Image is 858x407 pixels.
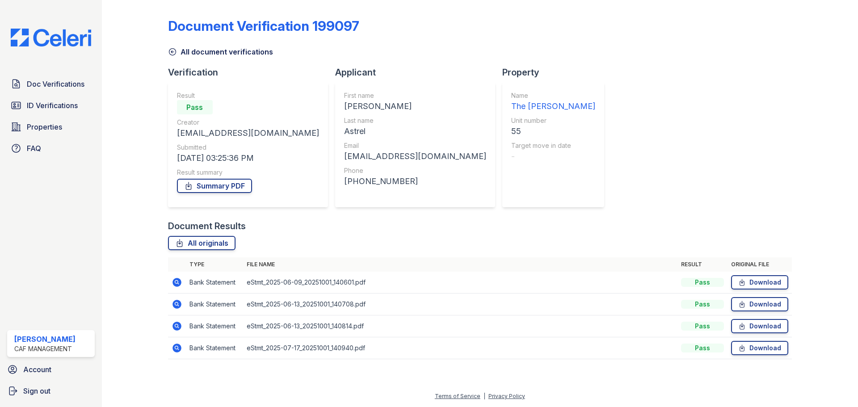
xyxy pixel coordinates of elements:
[186,315,243,337] td: Bank Statement
[731,297,788,311] a: Download
[243,294,677,315] td: eStmt_2025-06-13_20251001_140708.pdf
[335,66,502,79] div: Applicant
[23,364,51,375] span: Account
[177,152,319,164] div: [DATE] 03:25:36 PM
[488,393,525,399] a: Privacy Policy
[511,116,595,125] div: Unit number
[177,100,213,114] div: Pass
[23,386,50,396] span: Sign out
[186,294,243,315] td: Bank Statement
[27,143,41,154] span: FAQ
[168,220,246,232] div: Document Results
[344,116,486,125] div: Last name
[4,29,98,46] img: CE_Logo_Blue-a8612792a0a2168367f1c8372b55b34899dd931a85d93a1a3d3e32e68fde9ad4.png
[177,91,319,100] div: Result
[344,175,486,188] div: [PHONE_NUMBER]
[7,118,95,136] a: Properties
[168,66,335,79] div: Verification
[511,91,595,113] a: Name The [PERSON_NAME]
[186,272,243,294] td: Bank Statement
[168,46,273,57] a: All document verifications
[168,236,236,250] a: All originals
[186,337,243,359] td: Bank Statement
[4,361,98,378] a: Account
[344,141,486,150] div: Email
[177,179,252,193] a: Summary PDF
[4,382,98,400] a: Sign out
[344,166,486,175] div: Phone
[243,272,677,294] td: eStmt_2025-06-09_20251001_140601.pdf
[7,139,95,157] a: FAQ
[511,150,595,163] div: -
[177,143,319,152] div: Submitted
[728,257,792,272] th: Original file
[511,125,595,138] div: 55
[27,100,78,111] span: ID Verifications
[27,122,62,132] span: Properties
[484,393,485,399] div: |
[681,278,724,287] div: Pass
[168,18,359,34] div: Document Verification 199097
[511,141,595,150] div: Target move in date
[731,341,788,355] a: Download
[511,100,595,113] div: The [PERSON_NAME]
[344,150,486,163] div: [EMAIL_ADDRESS][DOMAIN_NAME]
[177,127,319,139] div: [EMAIL_ADDRESS][DOMAIN_NAME]
[7,97,95,114] a: ID Verifications
[511,91,595,100] div: Name
[243,337,677,359] td: eStmt_2025-07-17_20251001_140940.pdf
[243,257,677,272] th: File name
[677,257,728,272] th: Result
[435,393,480,399] a: Terms of Service
[681,344,724,352] div: Pass
[14,344,76,353] div: CAF Management
[177,168,319,177] div: Result summary
[502,66,611,79] div: Property
[7,75,95,93] a: Doc Verifications
[344,100,486,113] div: [PERSON_NAME]
[731,319,788,333] a: Download
[731,275,788,290] a: Download
[344,91,486,100] div: First name
[27,79,84,89] span: Doc Verifications
[243,315,677,337] td: eStmt_2025-06-13_20251001_140814.pdf
[177,118,319,127] div: Creator
[681,322,724,331] div: Pass
[681,300,724,309] div: Pass
[186,257,243,272] th: Type
[344,125,486,138] div: Astrel
[14,334,76,344] div: [PERSON_NAME]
